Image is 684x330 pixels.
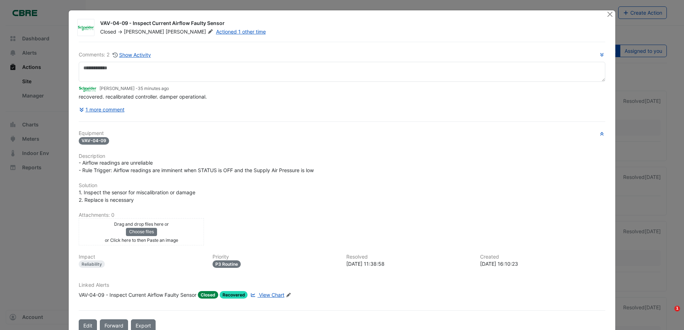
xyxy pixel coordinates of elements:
[79,153,605,159] h6: Description
[79,130,605,136] h6: Equipment
[79,182,605,189] h6: Solution
[79,282,605,288] h6: Linked Alerts
[118,29,122,35] span: ->
[216,29,266,35] a: Actioned 1 other time
[126,228,157,236] button: Choose files
[79,254,204,260] h6: Impact
[198,291,218,299] span: Closed
[660,306,677,323] iframe: Intercom live chat
[674,306,680,311] span: 1
[79,51,151,59] div: Comments: 2
[79,160,314,173] span: - Airflow readings are unreliable - Rule Trigger: Airflow readings are imminent when STATUS is OF...
[99,85,169,92] small: [PERSON_NAME] -
[79,189,195,203] span: 1. Inspect the sensor for miscalibration or damage 2. Replace is necessary
[259,292,284,298] span: View Chart
[100,29,116,35] span: Closed
[100,20,598,28] div: VAV-04-09 - Inspect Current Airflow Faulty Sensor
[480,260,605,267] div: [DATE] 16:10:23
[606,10,614,18] button: Close
[346,260,472,267] div: [DATE] 11:38:58
[212,254,338,260] h6: Priority
[212,260,241,268] div: P3 Routine
[79,137,109,145] span: VAV-04-09
[114,221,169,227] small: Drag and drop files here or
[79,212,605,218] h6: Attachments: 0
[79,260,105,268] div: Reliability
[78,24,94,31] img: Schneider Electric
[112,51,151,59] button: Show Activity
[124,29,164,35] span: [PERSON_NAME]
[79,103,125,116] button: 1 more comment
[346,254,472,260] h6: Resolved
[105,237,178,243] small: or Click here to then Paste an image
[480,254,605,260] h6: Created
[138,86,169,91] span: 2025-10-07 11:38:55
[79,94,207,100] span: recovered. recalibrated controller. damper operational.
[286,292,291,298] fa-icon: Edit Linked Alerts
[249,291,284,299] a: View Chart
[166,28,214,35] span: [PERSON_NAME]
[79,85,97,93] img: Schneider Electric
[220,291,248,299] span: Recovered
[79,291,196,299] div: VAV-04-09 - Inspect Current Airflow Faulty Sensor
